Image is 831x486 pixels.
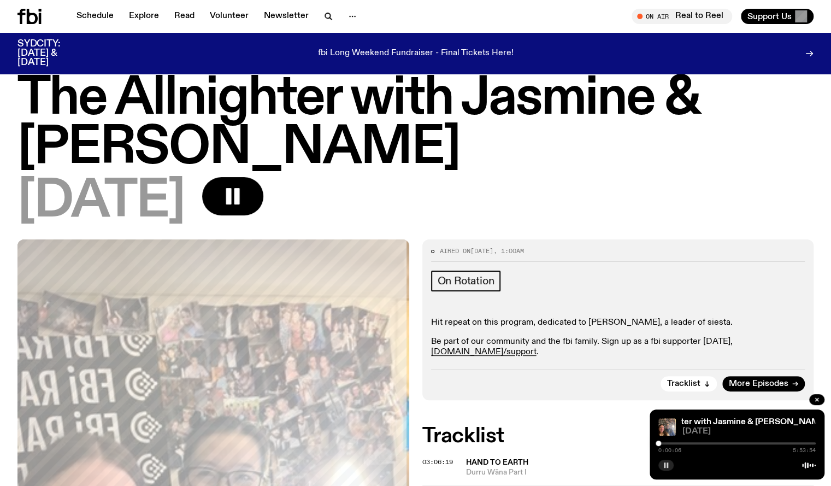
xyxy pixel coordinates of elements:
[636,418,828,426] a: The Allnighter with Jasmine & [PERSON_NAME]
[318,49,514,58] p: fbi Long Weekend Fundraiser - Final Tickets Here!
[431,271,501,291] a: On Rotation
[470,247,493,255] span: [DATE]
[632,9,732,24] button: On AirReal to Reel
[168,9,201,24] a: Read
[122,9,166,24] a: Explore
[440,247,470,255] span: Aired on
[722,376,805,391] a: More Episodes
[203,9,255,24] a: Volunteer
[431,318,805,328] p: Hit repeat on this program, dedicated to [PERSON_NAME], a leader of siesta.
[747,11,792,21] span: Support Us
[793,448,816,453] span: 5:53:54
[431,337,805,358] p: Be part of our community and the fbi family. Sign up as a fbi supporter [DATE], .
[682,428,816,436] span: [DATE]
[17,74,814,173] h1: The Allnighter with Jasmine & [PERSON_NAME]
[667,380,700,388] span: Tracklist
[422,458,453,466] span: 03:06:19
[466,467,718,478] span: Durru Wäna Part I
[741,9,814,24] button: Support Us
[729,380,788,388] span: More Episodes
[17,39,87,67] h3: SYDCITY: [DATE] & [DATE]
[422,426,814,446] h2: Tracklist
[493,247,524,255] span: , 1:00am
[438,275,494,287] span: On Rotation
[431,348,537,356] a: [DOMAIN_NAME]/support
[422,459,453,465] button: 03:06:19
[70,9,120,24] a: Schedule
[466,459,528,466] span: Hand to Earth
[17,177,185,226] span: [DATE]
[658,448,681,453] span: 0:00:06
[257,9,315,24] a: Newsletter
[661,376,717,391] button: Tracklist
